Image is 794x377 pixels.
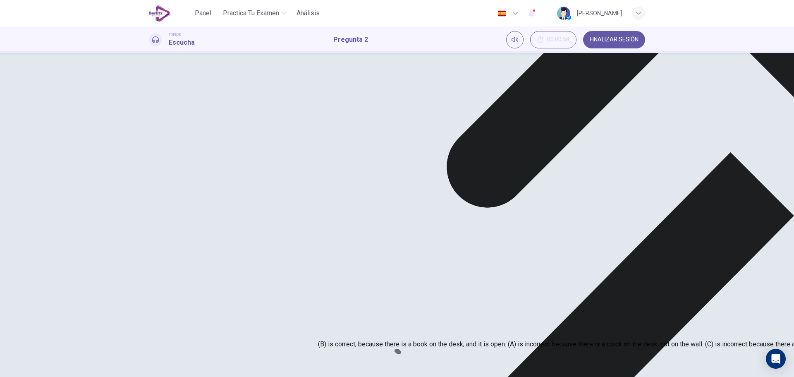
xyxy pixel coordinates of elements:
img: Profile picture [557,7,570,20]
div: Open Intercom Messenger [766,349,786,369]
span: FINALIZAR SESIÓN [590,36,639,43]
span: 00:00:58 [547,36,569,43]
h1: Pregunta 2 [333,35,368,45]
div: Ocultar [530,31,576,48]
h1: Escucha [169,38,195,48]
img: es [497,10,507,17]
div: [PERSON_NAME] [577,8,622,18]
div: Silenciar [506,31,524,48]
span: Análisis [297,8,320,18]
span: TOEIC® [169,32,181,38]
span: Practica tu examen [223,8,279,18]
span: Panel [195,8,211,18]
img: EduSynch logo [149,5,171,22]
